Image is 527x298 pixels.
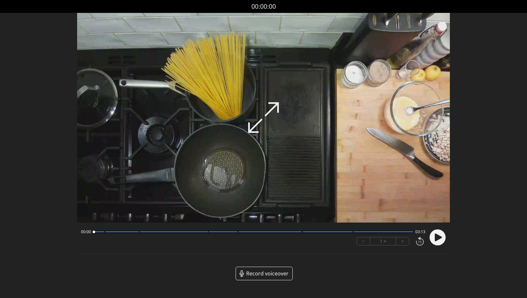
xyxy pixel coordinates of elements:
[236,267,293,280] a: Record voiceover
[251,2,276,11] a: 00:00:00
[246,270,289,277] span: Record voiceover
[370,237,396,245] div: 1 ×
[415,229,425,234] span: 03:13
[396,237,409,245] button: +
[81,229,91,234] span: 00:00
[357,237,370,245] button: −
